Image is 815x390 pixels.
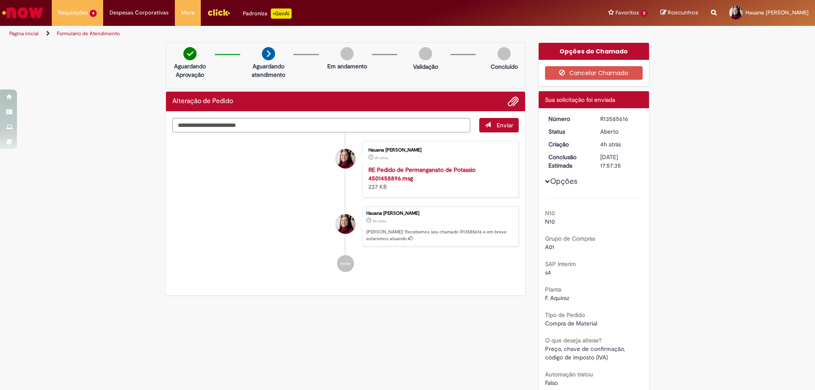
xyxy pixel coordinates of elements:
[545,96,615,104] span: Sua solicitação foi enviada
[57,30,120,37] a: Formulário de Atendimento
[248,62,289,79] p: Aguardando atendimento
[668,8,698,17] span: Rascunhos
[479,118,519,132] button: Enviar
[545,66,643,80] button: Cancelar Chamado
[207,6,230,19] img: click_logo_yellow_360x200.png
[545,286,561,293] b: Planta
[419,47,432,60] img: img-circle-grey.png
[172,98,233,105] h2: Alteração de Pedido Histórico de tíquete
[169,62,211,79] p: Aguardando Aprovação
[110,8,169,17] span: Despesas Corporativas
[336,149,355,168] div: Hauana Fernanda Freitas Da Silva
[366,211,514,216] div: Hauana [PERSON_NAME]
[542,140,594,149] dt: Criação
[600,140,640,149] div: 01/10/2025 11:57:32
[508,96,519,107] button: Adicionar anexos
[90,10,97,17] span: 4
[6,26,537,42] ul: Trilhas de página
[373,219,386,224] span: 4h atrás
[545,269,551,276] span: s4
[600,140,621,148] span: 4h atrás
[545,311,585,319] b: Tipo de Pedido
[545,218,555,225] span: N10
[368,148,510,153] div: Hauana [PERSON_NAME]
[368,166,510,191] div: 237 KB
[545,320,597,327] span: Compra de Material
[373,219,386,224] time: 01/10/2025 11:57:32
[271,8,292,19] p: +GenAi
[545,345,627,361] span: Preço, chave de confirmação, código de imposto (IVA)
[243,8,292,19] div: Padroniza
[327,62,367,70] p: Em andamento
[340,47,354,60] img: img-circle-grey.png
[600,153,640,170] div: [DATE] 17:57:35
[641,10,648,17] span: 2
[545,260,576,268] b: SAP Interim
[545,337,601,344] b: O que deseja alterar?
[545,243,554,251] span: A01
[58,8,88,17] span: Requisições
[375,155,388,160] span: 4h atrás
[368,166,475,182] a: RE Pedido de Permanganato de Potassio 4501458896.msg
[172,206,519,247] li: Hauana Fernanda Freitas Da Silva
[413,62,438,71] p: Validação
[745,9,809,16] span: Hauana [PERSON_NAME]
[497,47,511,60] img: img-circle-grey.png
[600,115,640,123] div: R13585616
[172,132,519,281] ul: Histórico de tíquete
[336,214,355,234] div: Hauana Fernanda Freitas Da Silva
[545,209,555,217] b: N10
[181,8,194,17] span: More
[600,140,621,148] time: 01/10/2025 11:57:32
[183,47,197,60] img: check-circle-green.png
[545,294,569,302] span: F. Aquiraz
[545,379,558,387] span: Falso
[542,115,594,123] dt: Número
[539,43,649,60] div: Opções do Chamado
[600,127,640,136] div: Aberto
[1,4,45,21] img: ServiceNow
[172,118,470,132] textarea: Digite sua mensagem aqui...
[497,121,513,129] span: Enviar
[615,8,639,17] span: Favoritos
[9,30,39,37] a: Página inicial
[542,153,594,170] dt: Conclusão Estimada
[366,229,514,242] p: [PERSON_NAME]! Recebemos seu chamado R13585616 e em breve estaremos atuando.
[545,370,593,378] b: Automação tratou
[545,235,595,242] b: Grupo de Compras
[491,62,518,71] p: Concluído
[375,155,388,160] time: 01/10/2025 11:56:55
[542,127,594,136] dt: Status
[262,47,275,60] img: arrow-next.png
[660,9,698,17] a: Rascunhos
